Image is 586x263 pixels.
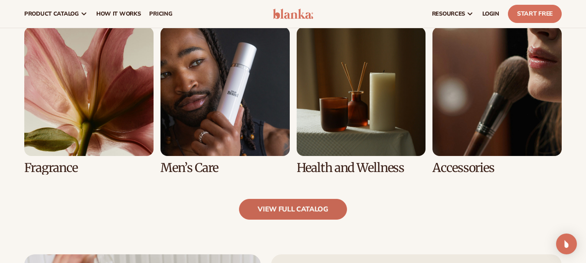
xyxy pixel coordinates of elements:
[273,9,314,19] img: logo
[149,10,172,17] span: pricing
[556,234,577,254] div: Open Intercom Messenger
[432,10,465,17] span: resources
[297,27,426,175] div: 7 / 8
[239,199,347,220] a: view full catalog
[508,5,562,23] a: Start Free
[96,10,141,17] span: How It Works
[24,27,154,175] div: 5 / 8
[160,27,290,175] div: 6 / 8
[432,27,562,175] div: 8 / 8
[482,10,499,17] span: LOGIN
[24,10,79,17] span: product catalog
